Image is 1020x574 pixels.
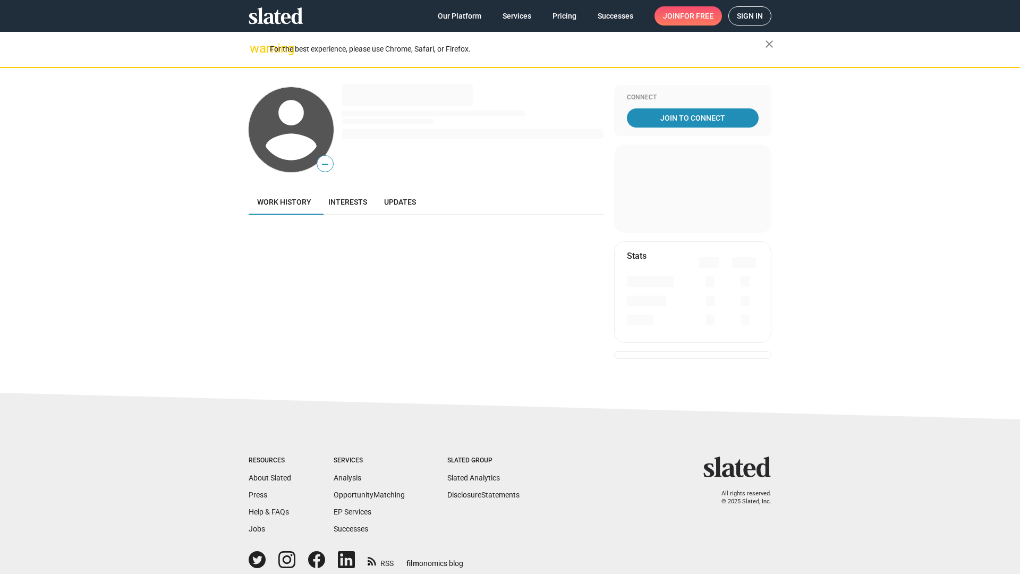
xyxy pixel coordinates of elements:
span: Our Platform [438,6,481,26]
p: All rights reserved. © 2025 Slated, Inc. [710,490,771,505]
a: Updates [376,189,424,215]
a: Join To Connect [627,108,759,128]
span: Work history [257,198,311,206]
div: Resources [249,457,291,465]
a: About Slated [249,474,291,482]
div: Connect [627,94,759,102]
span: Services [503,6,531,26]
a: Jobs [249,525,265,533]
span: Join [663,6,713,26]
div: For the best experience, please use Chrome, Safari, or Firefox. [270,42,765,56]
a: Help & FAQs [249,508,289,516]
a: Slated Analytics [447,474,500,482]
span: for free [680,6,713,26]
div: Slated Group [447,457,520,465]
a: Joinfor free [654,6,722,26]
span: Sign in [737,7,763,25]
a: Press [249,491,267,499]
a: Pricing [544,6,585,26]
a: DisclosureStatements [447,491,520,499]
span: film [406,559,419,568]
a: Analysis [334,474,361,482]
a: Work history [249,189,320,215]
div: Services [334,457,405,465]
a: Sign in [728,6,771,26]
span: Pricing [552,6,576,26]
a: OpportunityMatching [334,491,405,499]
span: Interests [328,198,367,206]
span: Successes [598,6,633,26]
a: filmonomics blog [406,550,463,569]
a: Successes [589,6,642,26]
span: Updates [384,198,416,206]
mat-icon: warning [250,42,262,55]
a: RSS [368,552,394,569]
span: Join To Connect [629,108,756,128]
a: Successes [334,525,368,533]
a: Services [494,6,540,26]
span: — [317,157,333,171]
mat-card-title: Stats [627,250,647,261]
a: EP Services [334,508,371,516]
mat-icon: close [763,38,776,50]
a: Our Platform [429,6,490,26]
a: Interests [320,189,376,215]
